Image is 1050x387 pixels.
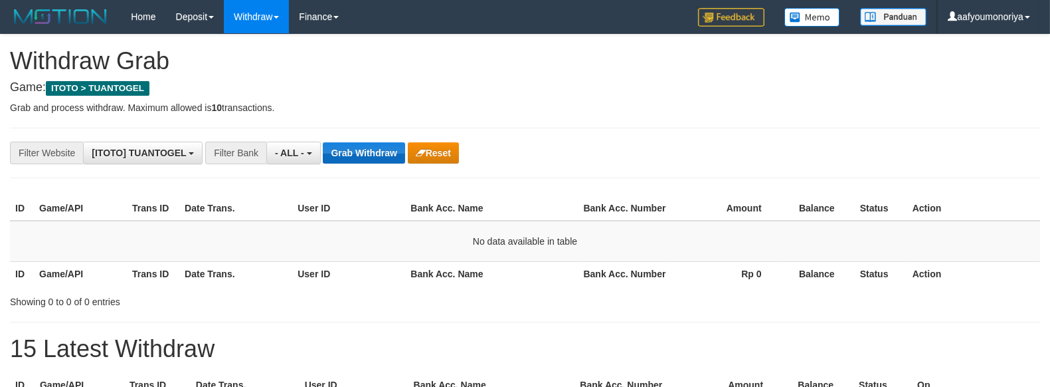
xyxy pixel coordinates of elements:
th: Trans ID [127,196,179,221]
th: Rp 0 [671,261,782,286]
th: Bank Acc. Number [578,196,671,221]
td: No data available in table [10,221,1040,262]
th: Date Trans. [179,196,292,221]
th: User ID [292,261,405,286]
div: Filter Website [10,142,83,164]
span: [ITOTO] TUANTOGEL [92,148,186,158]
th: Action [907,261,1040,286]
button: Grab Withdraw [323,142,404,164]
th: Action [907,196,1040,221]
th: Status [855,196,907,221]
th: Balance [782,196,855,221]
th: Game/API [34,261,127,286]
img: MOTION_logo.png [10,7,111,27]
h1: Withdraw Grab [10,48,1040,74]
th: Bank Acc. Name [405,261,578,286]
th: ID [10,261,34,286]
span: ITOTO > TUANTOGEL [46,81,149,96]
th: Game/API [34,196,127,221]
button: Reset [408,142,459,164]
th: Amount [671,196,782,221]
th: User ID [292,196,405,221]
img: Feedback.jpg [698,8,764,27]
p: Grab and process withdraw. Maximum allowed is transactions. [10,101,1040,114]
div: Showing 0 to 0 of 0 entries [10,290,428,309]
th: Bank Acc. Name [405,196,578,221]
img: panduan.png [860,8,926,26]
th: Balance [782,261,855,286]
th: Bank Acc. Number [578,261,671,286]
th: Trans ID [127,261,179,286]
th: Date Trans. [179,261,292,286]
h1: 15 Latest Withdraw [10,336,1040,362]
div: Filter Bank [205,142,266,164]
th: ID [10,196,34,221]
span: - ALL - [275,148,304,158]
th: Status [855,261,907,286]
button: [ITOTO] TUANTOGEL [83,142,203,164]
img: Button%20Memo.svg [784,8,840,27]
h4: Game: [10,81,1040,94]
strong: 10 [211,102,222,113]
button: - ALL - [266,142,320,164]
